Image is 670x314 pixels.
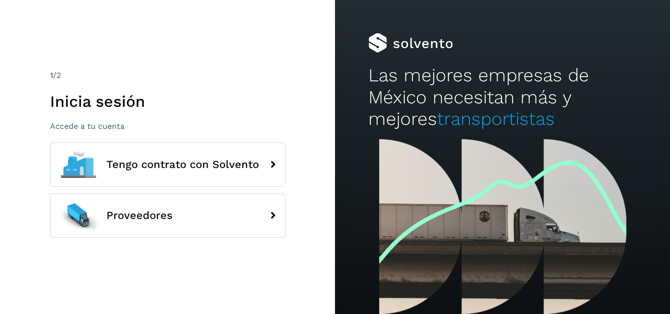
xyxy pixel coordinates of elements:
[106,210,173,221] span: Proveedores
[50,121,285,131] p: Accede a tu cuenta
[437,108,555,129] span: transportistas
[50,71,53,80] span: 1
[106,159,259,170] span: Tengo contrato con Solvento
[50,70,285,81] div: /2
[50,92,285,111] h1: Inicia sesión
[50,193,285,238] button: Proveedores
[368,65,636,130] h2: Las mejores empresas de México necesitan más y mejores
[50,143,285,187] button: Tengo contrato con Solvento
